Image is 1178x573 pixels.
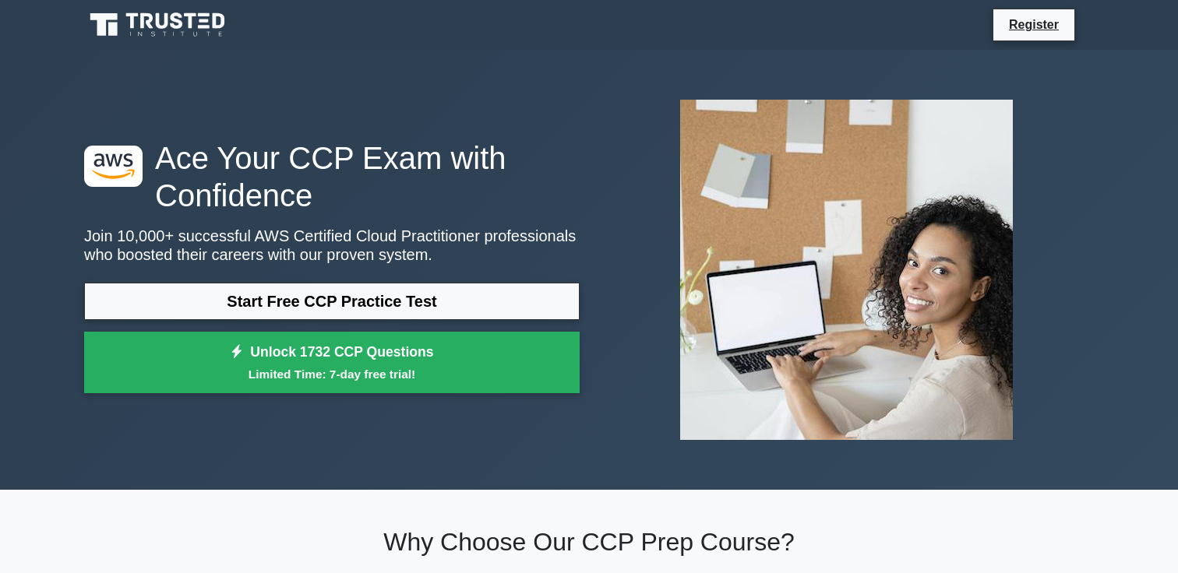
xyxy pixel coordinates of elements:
[84,283,580,320] a: Start Free CCP Practice Test
[104,365,560,383] small: Limited Time: 7-day free trial!
[84,139,580,214] h1: Ace Your CCP Exam with Confidence
[84,227,580,264] p: Join 10,000+ successful AWS Certified Cloud Practitioner professionals who boosted their careers ...
[84,332,580,394] a: Unlock 1732 CCP QuestionsLimited Time: 7-day free trial!
[1000,15,1068,34] a: Register
[84,527,1094,557] h2: Why Choose Our CCP Prep Course?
